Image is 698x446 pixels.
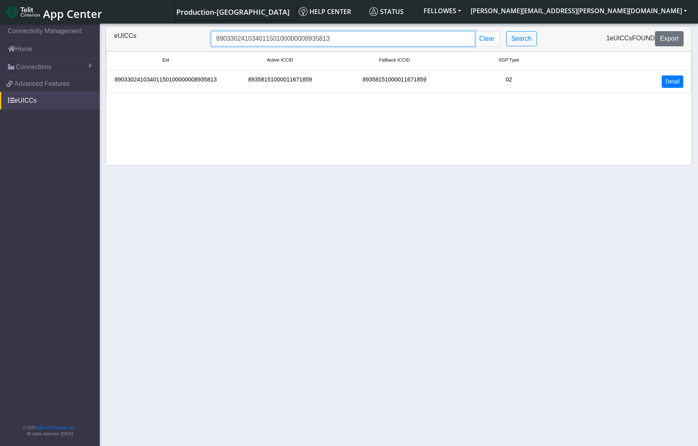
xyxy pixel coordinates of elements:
div: 89358151000011671859 [337,75,452,88]
div: 02 [452,75,566,88]
button: Clear [475,31,500,46]
a: Detail [662,75,683,88]
span: Production-[GEOGRAPHIC_DATA] [176,7,290,17]
span: SGP Type [499,57,519,63]
img: status.svg [369,7,378,16]
div: 89358151000011671859 [223,75,337,88]
div: 89033024103401150100000008935813 [108,75,223,88]
span: Fallback ICCID [379,57,410,63]
img: knowledge.svg [299,7,308,16]
a: Your current platform instance [176,4,289,20]
button: FELLOWES [419,4,466,18]
span: Status [369,7,404,16]
span: found [632,35,655,42]
span: Help center [299,7,351,16]
a: App Center [6,3,101,20]
a: Help center [296,4,366,20]
button: Search [506,31,537,46]
img: logo-telit-cinterion-gw-new.png [6,6,40,18]
span: Connections [16,62,51,72]
button: Export [655,31,684,46]
span: Advanced Features [14,79,70,89]
span: Active ICCID [267,57,293,63]
span: Eid [162,57,169,63]
span: 1 [606,35,610,42]
a: Status [366,4,419,20]
button: [PERSON_NAME][EMAIL_ADDRESS][PERSON_NAME][DOMAIN_NAME] [466,4,692,18]
span: Export [660,35,678,42]
input: Search... [211,31,475,46]
span: App Center [43,6,102,21]
span: eUICCs [610,35,632,42]
div: eUICCs [108,31,205,46]
a: Telit IoT Solutions, Inc. [36,426,76,430]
